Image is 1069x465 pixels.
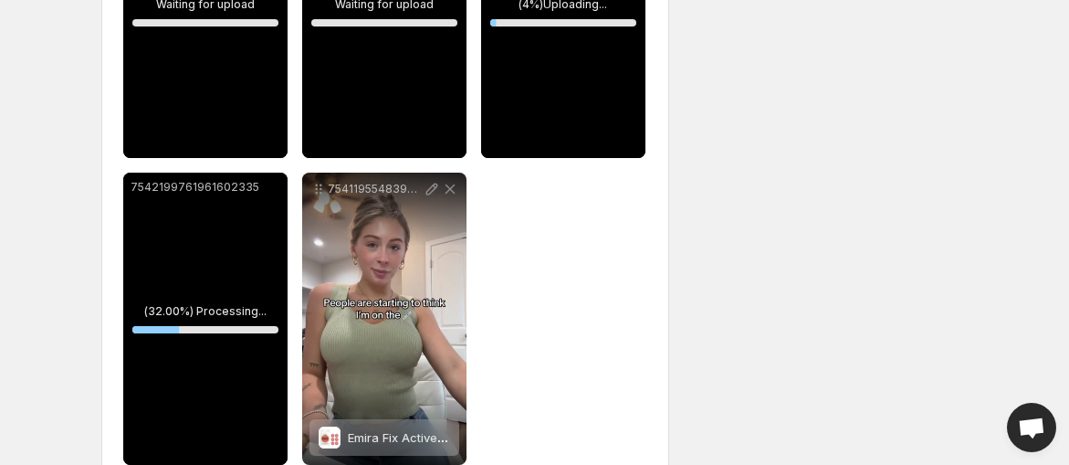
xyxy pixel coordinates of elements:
[302,173,466,465] div: 7541195548393540877Emira Fix ActiveLife Patches | Vegan Metabolism + Energy Balance | 30 DaysEmir...
[123,173,288,465] div: 7542199761961602335(32.00%) Processing...32%
[328,182,423,196] p: 7541195548393540877
[319,427,341,449] img: Emira Fix ActiveLife Patches | Vegan Metabolism + Energy Balance | 30 Days
[348,430,790,445] span: Emira Fix ActiveLife Patches | Vegan Metabolism + Energy Balance | 30 Days
[131,180,280,195] p: 7542199761961602335
[1007,403,1056,452] div: Open chat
